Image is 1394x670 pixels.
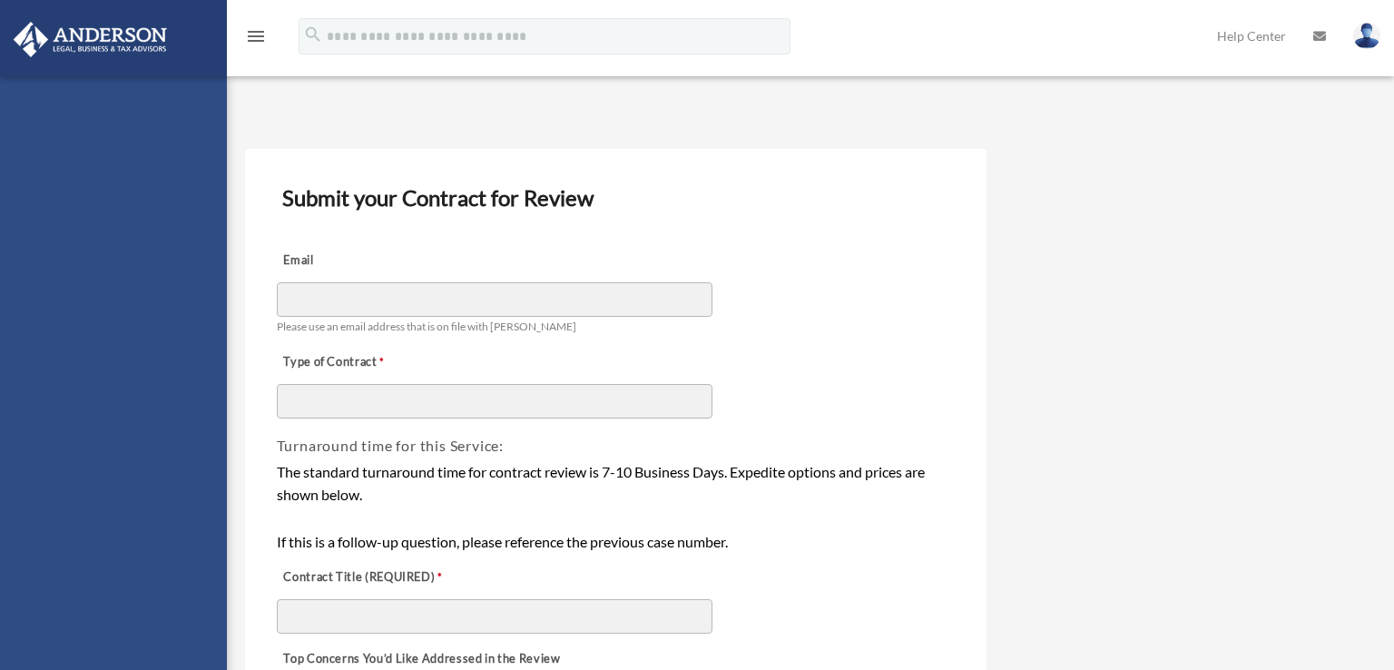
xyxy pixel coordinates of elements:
[277,566,458,591] label: Contract Title (REQUIRED)
[275,179,957,217] h3: Submit your Contract for Review
[245,25,267,47] i: menu
[8,22,172,57] img: Anderson Advisors Platinum Portal
[277,460,956,553] div: The standard turnaround time for contract review is 7-10 Business Days. Expedite options and pric...
[277,249,458,274] label: Email
[245,32,267,47] a: menu
[277,320,576,333] span: Please use an email address that is on file with [PERSON_NAME]
[303,25,323,44] i: search
[277,350,458,376] label: Type of Contract
[277,437,504,454] span: Turnaround time for this Service:
[1353,23,1380,49] img: User Pic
